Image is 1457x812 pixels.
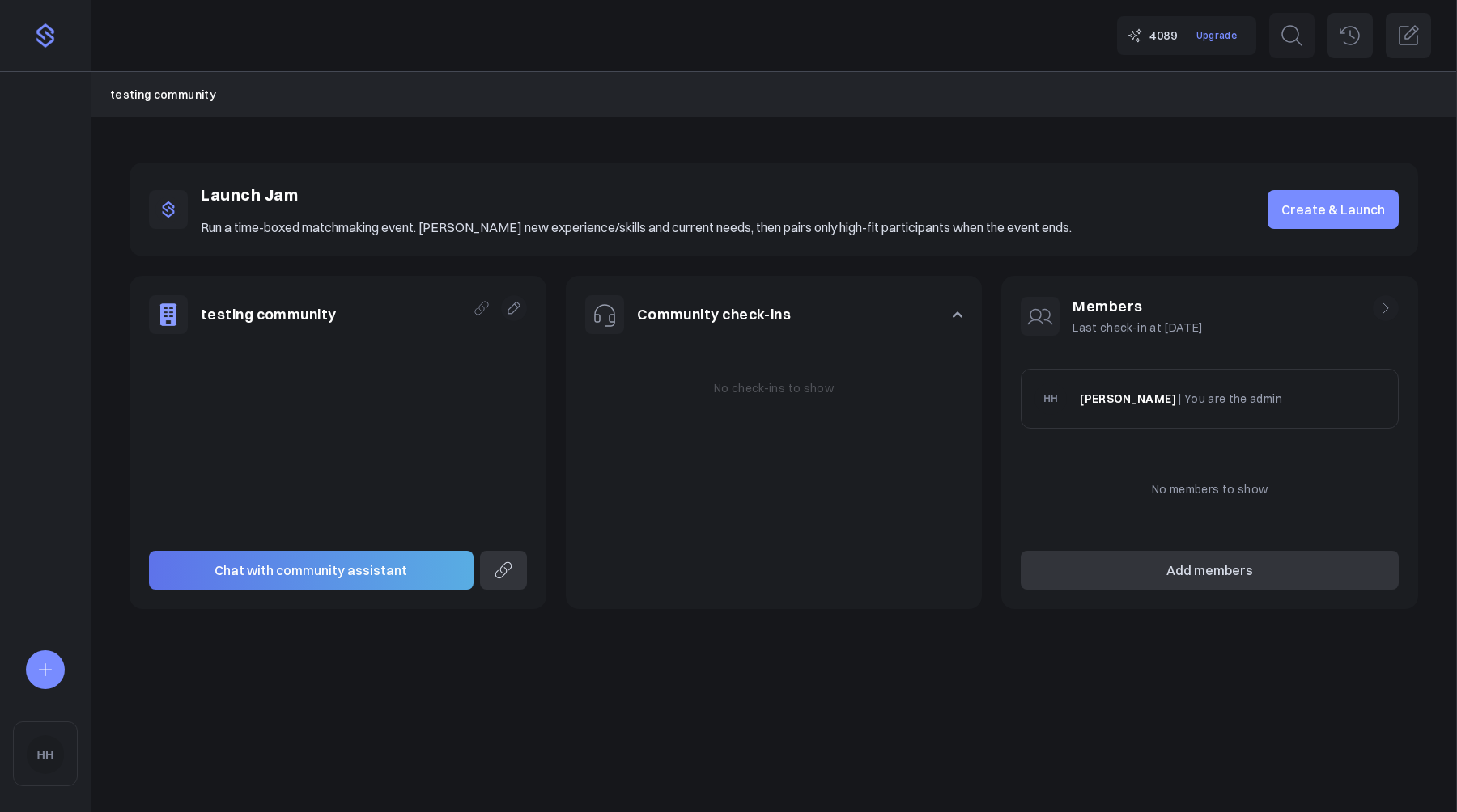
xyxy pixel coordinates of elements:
[1179,391,1282,406] span: | You are the admin
[201,182,1072,208] p: Launch Jam
[110,86,1438,104] nav: Breadcrumb
[1034,383,1067,415] img: HH
[27,735,64,774] img: HH
[637,305,792,324] a: Community check-ins
[1268,190,1399,229] a: Create & Launch
[1149,27,1176,44] span: 4089
[201,303,337,327] h1: testing community
[32,23,58,49] img: purple-logo-18f04229334c5639164ff563510a1dba46e1211543e89c7069427642f6c28bac.png
[1021,551,1399,590] button: Add members
[1080,391,1176,406] span: [PERSON_NAME]
[1152,482,1268,497] span: No members to show
[201,218,1072,237] p: Run a time-boxed matchmaking event. [PERSON_NAME] new experience/skills and current needs, then p...
[566,276,983,353] button: Community check-ins
[155,302,181,328] img: default_company-f8efef40e46bb5c9bec7e5250ec8e346ba998c542c8e948b41fbc52213a8e794.png
[714,379,834,397] p: No check-ins to show
[110,86,216,104] a: testing community
[1187,23,1247,48] a: Upgrade
[1073,295,1203,319] h1: Members
[149,551,474,590] button: Chat with community assistant
[1073,319,1203,336] p: Last check-in at [DATE]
